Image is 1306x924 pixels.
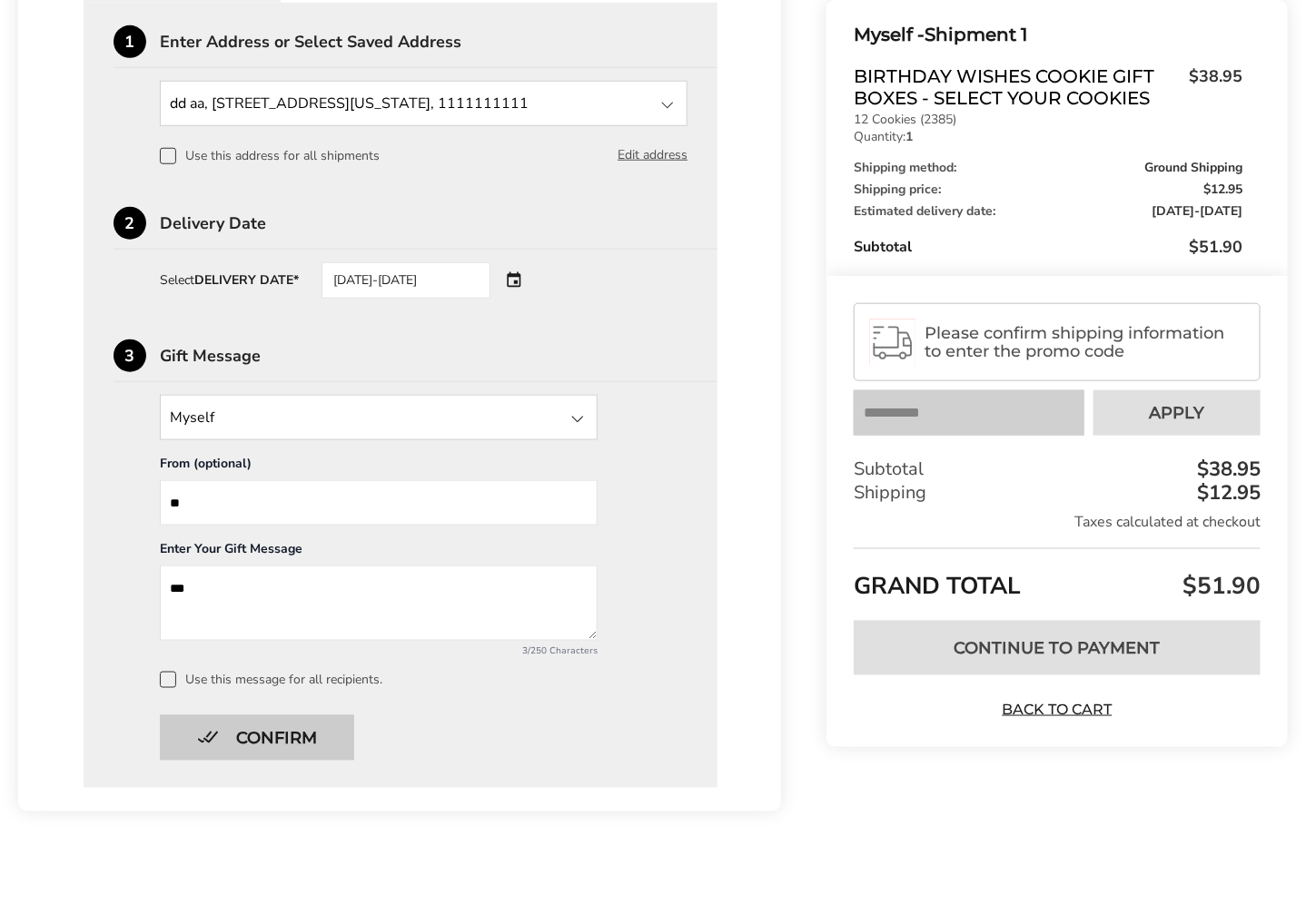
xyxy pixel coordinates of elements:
p: Quantity: [854,131,1242,143]
span: $51.90 [1178,570,1261,602]
a: Back to Cart [994,700,1121,720]
div: Taxes calculated at checkout [854,512,1261,532]
div: Select [160,274,299,287]
span: $12.95 [1203,183,1242,196]
div: 2 [114,207,146,240]
div: Enter Address or Select Saved Address [160,34,717,50]
input: State [160,81,688,126]
div: From (optional) [160,455,598,480]
div: 3 [114,339,146,372]
div: Gift Message [160,348,717,364]
div: Shipping [854,481,1261,505]
span: [DATE] [1152,202,1194,220]
textarea: Add a message [160,565,598,641]
button: Confirm button [160,715,354,761]
label: Use this message for all recipients. [160,672,688,688]
div: Enter Your Gift Message [160,540,598,565]
div: [DATE]-[DATE] [322,262,490,299]
div: Estimated delivery date: [854,205,1242,218]
input: From [160,480,598,526]
label: Use this address for all shipments [160,148,380,164]
p: 12 Cookies (2385) [854,113,1242,126]
div: Shipping price: [854,183,1242,196]
span: Please confirm shipping information to enter the promo code [925,324,1244,360]
div: Shipment 1 [854,20,1242,50]
strong: DELIVERY DATE* [194,271,299,289]
div: GRAND TOTAL [854,548,1261,607]
div: 1 [114,25,146,58]
a: Birthday Wishes Cookie Gift Boxes - Select Your Cookies$38.95 [854,65,1242,109]
span: Myself - [854,24,925,45]
div: 3/250 Characters [160,644,598,657]
strong: 1 [905,128,913,145]
span: - [1152,205,1242,218]
div: $12.95 [1192,483,1261,503]
span: $51.90 [1189,236,1242,258]
span: Ground Shipping [1144,162,1242,174]
div: Subtotal [854,457,1261,481]
div: Shipping method: [854,162,1242,174]
div: Delivery Date [160,215,717,231]
span: $38.95 [1180,65,1242,104]
span: Apply [1150,405,1205,421]
div: $38.95 [1192,459,1261,479]
div: Subtotal [854,236,1242,258]
button: Apply [1093,390,1261,436]
button: Edit address [618,145,688,165]
span: Birthday Wishes Cookie Gift Boxes - Select Your Cookies [854,65,1180,109]
button: Continue to Payment [854,621,1261,675]
input: State [160,395,598,440]
span: [DATE] [1200,202,1242,220]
